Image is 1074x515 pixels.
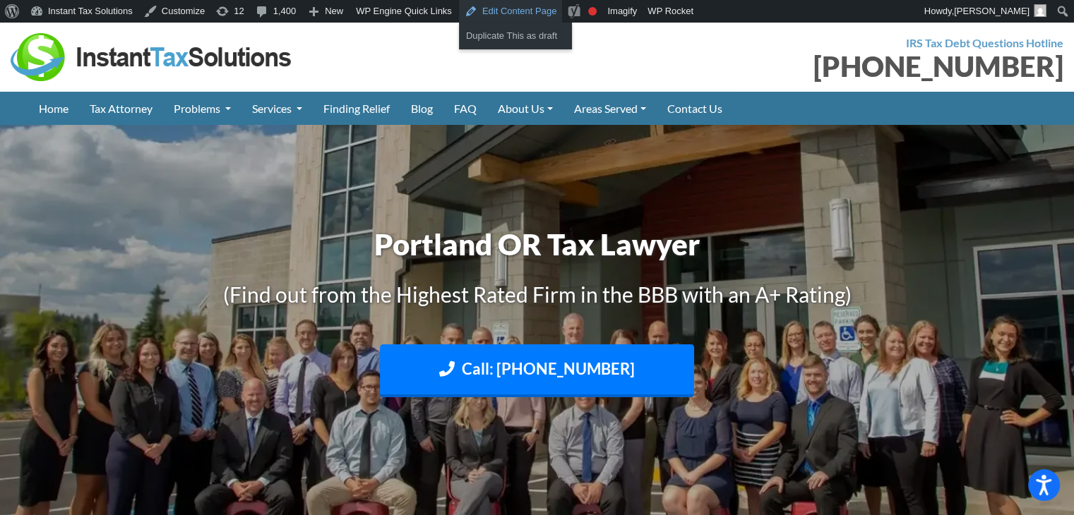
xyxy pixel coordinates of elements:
a: Instant Tax Solutions Logo [11,49,293,62]
a: Finding Relief [313,92,400,125]
div: [PHONE_NUMBER] [548,52,1064,80]
h3: (Find out from the Highest Rated Firm in the BBB with an A+ Rating) [145,279,929,309]
a: Problems [163,92,241,125]
a: Call: [PHONE_NUMBER] [380,344,694,397]
span: [PERSON_NAME] [954,6,1030,16]
a: FAQ [443,92,487,125]
img: Instant Tax Solutions Logo [11,33,293,81]
a: About Us [487,92,563,125]
div: Focus keyphrase not set [588,7,597,16]
a: Blog [400,92,443,125]
a: Duplicate This as draft [459,27,572,45]
h1: Portland OR Tax Lawyer [145,224,929,265]
strong: IRS Tax Debt Questions Hotline [906,36,1063,49]
a: Tax Attorney [79,92,163,125]
a: Services [241,92,313,125]
a: Contact Us [657,92,733,125]
a: Home [28,92,79,125]
a: Areas Served [563,92,657,125]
